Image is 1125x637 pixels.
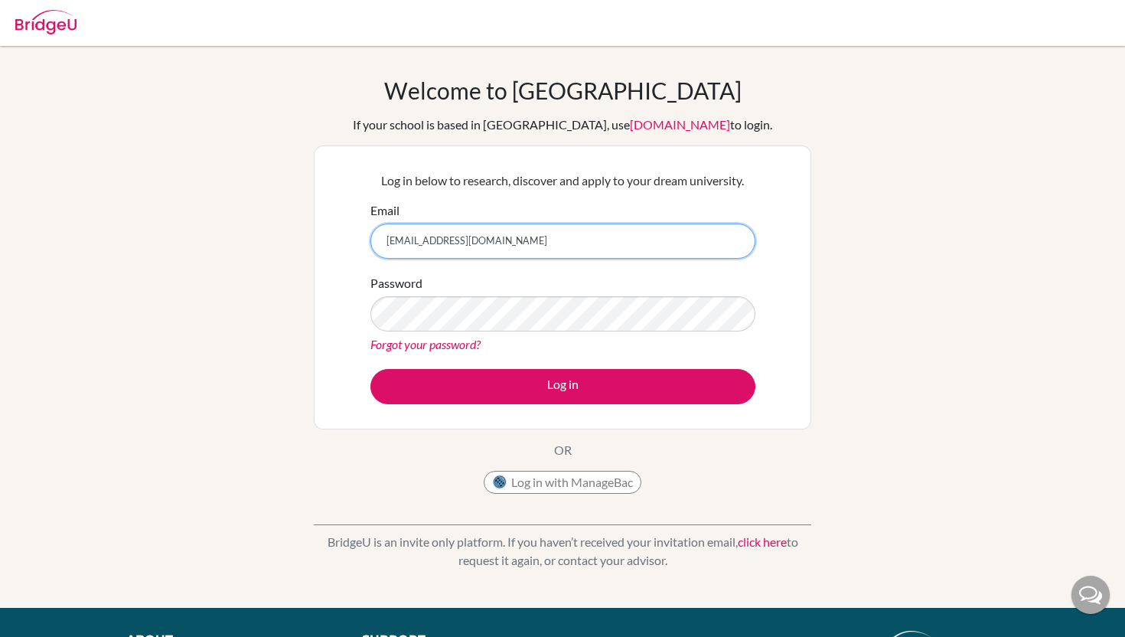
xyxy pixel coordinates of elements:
p: BridgeU is an invite only platform. If you haven’t received your invitation email, to request it ... [314,533,811,570]
h1: Welcome to [GEOGRAPHIC_DATA] [384,77,742,104]
button: Log in [370,369,755,404]
p: OR [554,441,572,459]
label: Email [370,201,399,220]
div: If your school is based in [GEOGRAPHIC_DATA], use to login. [353,116,772,134]
button: Log in with ManageBac [484,471,641,494]
p: Log in below to research, discover and apply to your dream university. [370,171,755,190]
a: [DOMAIN_NAME] [630,117,730,132]
label: Password [370,274,422,292]
img: Bridge-U [15,10,77,34]
a: click here [738,534,787,549]
a: Forgot your password? [370,337,481,351]
span: Help [35,11,67,24]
